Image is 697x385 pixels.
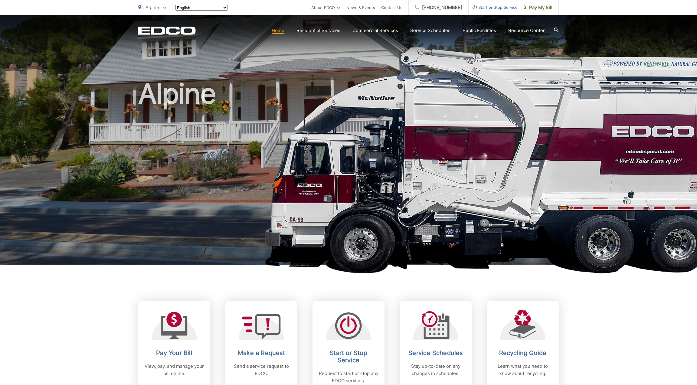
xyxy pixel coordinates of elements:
p: Learn what you need to know about recycling. [493,363,553,377]
h2: Recycling Guide [493,349,553,357]
p: Request to start or stop any EDCO services. [319,370,378,384]
span: Pay My Bill [524,4,552,11]
a: Residential Services [296,27,340,34]
span: Alpine [146,5,159,10]
a: Contact Us [381,4,402,11]
h2: Service Schedules [406,349,466,357]
p: Send a service request to EDCO. [231,363,291,377]
h2: Pay Your Bill [144,349,204,357]
a: Home [272,27,284,34]
p: View, pay, and manage your bill online. [144,363,204,377]
p: Stay up-to-date on any changes in schedules. [406,363,466,377]
a: EDCD logo. Return to the homepage. [138,26,196,35]
h1: Alpine [138,79,559,270]
h2: Start or Stop Service [319,349,378,364]
select: Select a language [175,5,227,11]
a: Public Facilities [463,27,496,34]
a: News & Events [346,4,375,11]
a: Commercial Services [352,27,398,34]
a: About EDCO [311,4,340,11]
a: Service Schedules [410,27,450,34]
h2: Make a Request [231,349,291,357]
a: Resource Center [508,27,545,34]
